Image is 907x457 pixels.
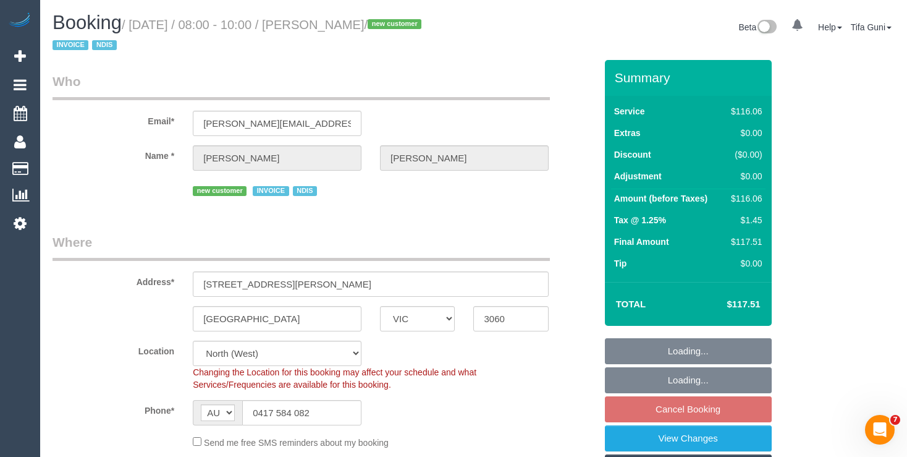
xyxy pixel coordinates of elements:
label: Final Amount [614,236,669,248]
img: Automaid Logo [7,12,32,30]
div: $0.00 [726,170,762,182]
span: INVOICE [53,40,88,50]
span: new customer [193,186,247,196]
span: NDIS [92,40,116,50]
h3: Summary [615,70,766,85]
label: Location [43,341,184,357]
legend: Who [53,72,550,100]
img: New interface [756,20,777,36]
h4: $117.51 [690,299,760,310]
div: $1.45 [726,214,762,226]
label: Amount (before Taxes) [614,192,707,205]
input: First Name* [193,145,361,171]
iframe: Intercom live chat [865,415,895,445]
legend: Where [53,233,550,261]
div: $117.51 [726,236,762,248]
a: Tifa Guni [851,22,892,32]
div: $116.06 [726,105,762,117]
label: Discount [614,148,651,161]
label: Tax @ 1.25% [614,214,666,226]
label: Service [614,105,645,117]
div: $0.00 [726,127,762,139]
span: 7 [890,415,900,425]
label: Email* [43,111,184,127]
label: Tip [614,257,627,270]
span: NDIS [293,186,317,196]
label: Adjustment [614,170,662,182]
label: Address* [43,271,184,288]
input: Email* [193,111,361,136]
input: Phone* [242,400,361,425]
label: Phone* [43,400,184,417]
small: / [DATE] / 08:00 - 10:00 / [PERSON_NAME] [53,18,425,53]
span: Send me free SMS reminders about my booking [204,438,389,448]
strong: Total [616,299,646,309]
a: Beta [738,22,777,32]
span: new customer [368,19,421,29]
input: Suburb* [193,306,361,331]
span: INVOICE [253,186,289,196]
label: Name * [43,145,184,162]
input: Post Code* [473,306,548,331]
span: Changing the Location for this booking may affect your schedule and what Services/Frequencies are... [193,367,476,390]
a: Help [818,22,842,32]
input: Last Name* [380,145,549,171]
a: View Changes [605,425,772,451]
span: Booking [53,12,122,33]
label: Extras [614,127,641,139]
div: $116.06 [726,192,762,205]
div: $0.00 [726,257,762,270]
div: ($0.00) [726,148,762,161]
